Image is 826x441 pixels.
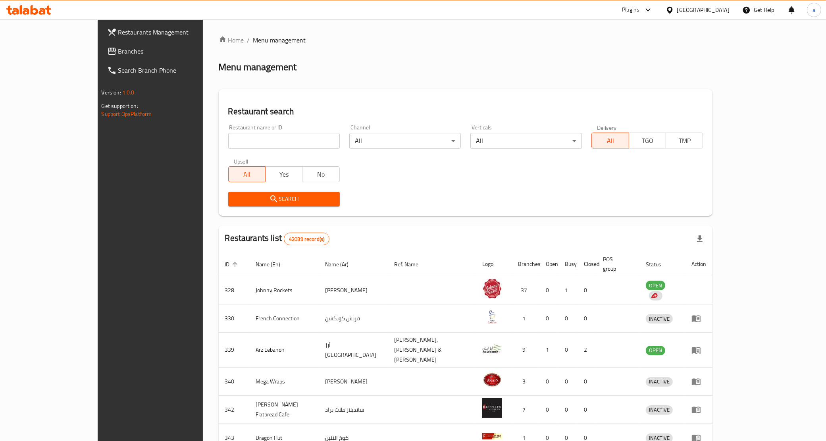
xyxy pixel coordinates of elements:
td: 37 [512,276,539,304]
th: Busy [558,252,578,276]
td: 0 [539,396,558,424]
button: TGO [629,133,666,148]
div: Export file [690,229,709,248]
img: French Connection [482,307,502,327]
td: 0 [578,368,597,396]
span: Name (En) [256,260,291,269]
span: TMP [669,135,700,146]
div: All [470,133,582,149]
label: Upsell [234,158,248,164]
span: 42039 record(s) [284,235,329,243]
span: Search [235,194,333,204]
td: [PERSON_NAME] [319,276,388,304]
img: Johnny Rockets [482,279,502,298]
td: فرنش كونكشن [319,304,388,333]
div: Indicates that the vendor menu management has been moved to DH Catalog service [649,291,662,300]
td: Mega Wraps [250,368,319,396]
span: Menu management [253,35,306,45]
div: Menu [691,405,706,414]
img: Mega Wraps [482,370,502,390]
th: Open [539,252,558,276]
div: All [349,133,461,149]
td: 0 [578,304,597,333]
a: Branches [101,42,236,61]
div: Menu [691,345,706,355]
th: Branches [512,252,539,276]
span: OPEN [646,281,665,290]
span: Restaurants Management [118,27,229,37]
h2: Restaurants list [225,232,330,245]
td: 0 [558,333,578,368]
button: Yes [265,166,302,182]
th: Closed [578,252,597,276]
td: 0 [558,304,578,333]
td: 1 [539,333,558,368]
div: Menu [691,314,706,323]
a: Search Branch Phone [101,61,236,80]
span: POS group [603,254,630,273]
span: Version: [102,87,121,98]
th: Action [685,252,712,276]
span: All [232,169,262,180]
div: [GEOGRAPHIC_DATA] [677,6,730,14]
td: [PERSON_NAME],[PERSON_NAME] & [PERSON_NAME] [388,333,476,368]
div: Plugins [622,5,639,15]
img: Sandella's Flatbread Cafe [482,398,502,418]
span: ID [225,260,240,269]
td: 0 [539,368,558,396]
span: INACTIVE [646,314,673,324]
h2: Restaurant search [228,106,703,117]
li: / [247,35,250,45]
span: Get support on: [102,101,138,111]
td: Johnny Rockets [250,276,319,304]
td: 0 [558,396,578,424]
span: No [306,169,336,180]
td: [PERSON_NAME] [319,368,388,396]
span: All [595,135,626,146]
td: 9 [512,333,539,368]
button: No [302,166,339,182]
a: Restaurants Management [101,23,236,42]
td: أرز [GEOGRAPHIC_DATA] [319,333,388,368]
span: TGO [632,135,663,146]
td: 0 [578,276,597,304]
button: TMP [666,133,703,148]
span: a [813,6,815,14]
span: INACTIVE [646,405,673,414]
td: 3 [512,368,539,396]
button: Search [228,192,340,206]
td: 1 [558,276,578,304]
span: Status [646,260,672,269]
span: Name (Ar) [325,260,359,269]
td: 0 [578,396,597,424]
td: 0 [539,304,558,333]
span: 1.0.0 [122,87,135,98]
span: Search Branch Phone [118,65,229,75]
td: 0 [539,276,558,304]
div: INACTIVE [646,377,673,387]
span: Ref. Name [394,260,429,269]
span: Branches [118,46,229,56]
td: 1 [512,304,539,333]
td: French Connection [250,304,319,333]
td: Arz Lebanon [250,333,319,368]
button: All [591,133,629,148]
input: Search for restaurant name or ID.. [228,133,340,149]
a: Support.OpsPlatform [102,109,152,119]
nav: breadcrumb [219,35,713,45]
div: INACTIVE [646,405,673,415]
td: 0 [558,368,578,396]
button: All [228,166,266,182]
td: 7 [512,396,539,424]
span: Yes [269,169,299,180]
h2: Menu management [219,61,297,73]
td: [PERSON_NAME] Flatbread Cafe [250,396,319,424]
div: Total records count [284,233,329,245]
span: OPEN [646,346,665,355]
td: سانديلاز فلات براد [319,396,388,424]
div: Menu [691,377,706,386]
span: INACTIVE [646,377,673,386]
